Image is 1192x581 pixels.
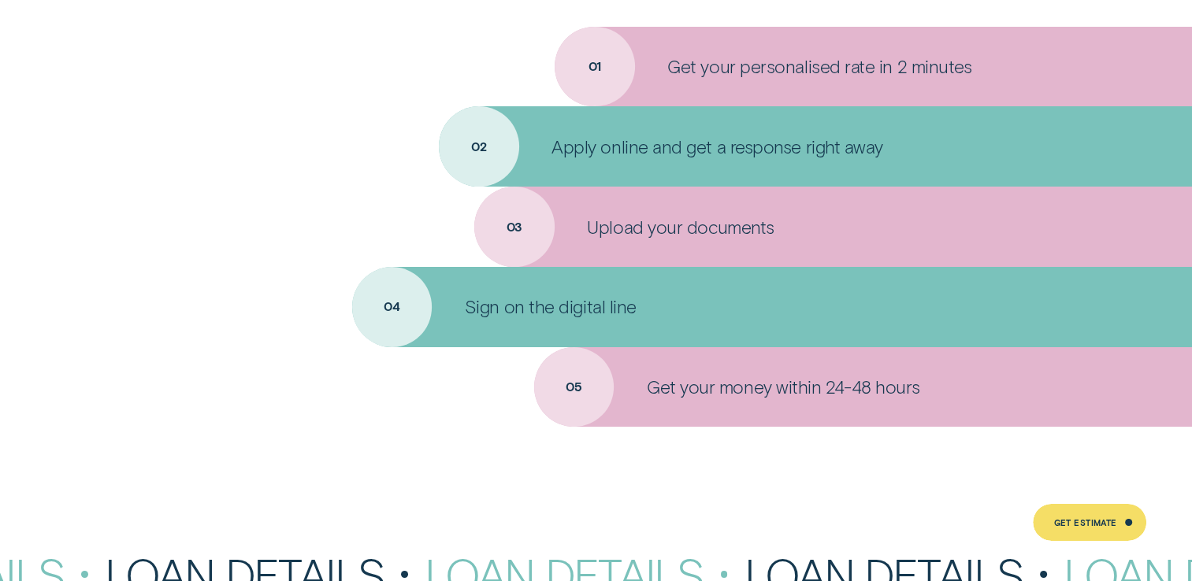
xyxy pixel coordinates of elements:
[667,55,971,78] p: Get your personalised rate in 2 minutes
[587,216,774,239] p: Upload your documents
[465,295,637,318] p: Sign on the digital line
[551,135,883,158] p: Apply online and get a response right away
[1033,504,1146,542] a: Get Estimate
[647,376,920,398] p: Get your money within 24-48 hours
